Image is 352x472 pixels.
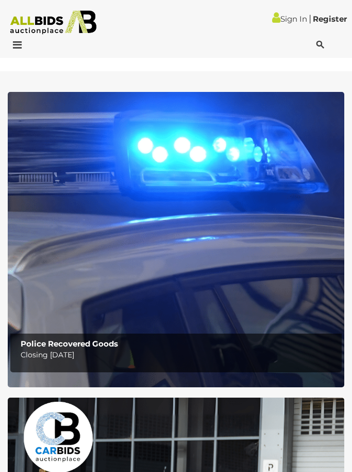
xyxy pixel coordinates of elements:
[8,92,344,387] a: Police Recovered Goods Police Recovered Goods Closing [DATE]
[272,14,307,24] a: Sign In
[21,349,336,361] p: Closing [DATE]
[21,339,118,349] b: Police Recovered Goods
[313,14,347,24] a: Register
[8,92,344,387] img: Police Recovered Goods
[309,13,311,24] span: |
[5,10,102,35] img: Allbids.com.au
